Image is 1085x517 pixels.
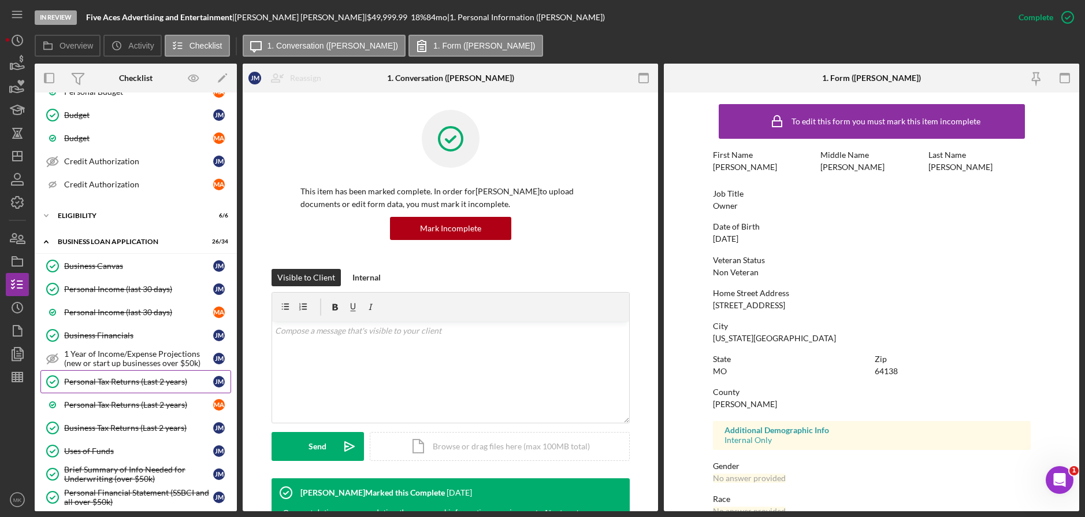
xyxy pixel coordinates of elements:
[713,367,727,376] div: MO
[875,367,898,376] div: 64138
[64,110,213,120] div: Budget
[390,217,511,240] button: Mark Incomplete
[820,163,885,172] div: [PERSON_NAME]
[40,278,231,301] a: Personal Income (last 30 days)JM
[447,13,605,22] div: | 1. Personal Information ([PERSON_NAME])
[1019,6,1053,29] div: Complete
[40,301,231,324] a: Personal Income (last 30 days)MA
[408,35,543,57] button: 1. Form ([PERSON_NAME])
[64,446,213,456] div: Uses of Funds
[724,435,1019,445] div: Internal Only
[387,73,514,83] div: 1. Conversation ([PERSON_NAME])
[213,445,225,457] div: J M
[822,73,921,83] div: 1. Form ([PERSON_NAME])
[58,212,199,219] div: ELIGIBILITY
[426,13,447,22] div: 84 mo
[40,370,231,393] a: Personal Tax Returns (Last 2 years)JM
[40,440,231,463] a: Uses of FundsJM
[411,13,426,22] div: 18 %
[367,13,411,22] div: $49,999.99
[713,150,815,160] div: First Name
[235,13,367,22] div: [PERSON_NAME] [PERSON_NAME] |
[248,72,261,84] div: J M
[213,260,225,272] div: J M
[267,41,398,50] label: 1. Conversation ([PERSON_NAME])
[243,35,406,57] button: 1. Conversation ([PERSON_NAME])
[213,283,225,295] div: J M
[713,322,1031,331] div: City
[713,507,786,516] div: No answer provided
[713,387,1031,397] div: County
[213,109,225,121] div: J M
[713,400,777,409] div: [PERSON_NAME]
[64,134,213,143] div: Budget
[64,377,213,386] div: Personal Tax Returns (Last 2 years)
[40,486,231,509] a: Personal Financial Statement (SSBCI and all over $50k)JM
[103,35,161,57] button: Activity
[713,268,759,277] div: Non Veteran
[40,347,231,370] a: 1 Year of Income/Expense Projections (new or start up businesses over $50k)JM
[40,463,231,486] a: Brief Summary of Info Needed for Underwriting (over $50k)JM
[86,13,235,22] div: |
[433,41,536,50] label: 1. Form ([PERSON_NAME])
[213,179,225,190] div: M A
[420,217,481,240] div: Mark Incomplete
[1046,466,1073,494] iframe: Intercom live chat
[40,127,231,150] a: BudgetMA
[820,150,923,160] div: Middle Name
[243,67,333,90] button: JMReassign
[35,35,101,57] button: Overview
[64,157,213,166] div: Credit Authorization
[64,349,213,368] div: 1 Year of Income/Expense Projections (new or start up businesses over $50k)
[165,35,230,57] button: Checklist
[928,163,993,172] div: [PERSON_NAME]
[272,269,341,286] button: Visible to Client
[213,468,225,480] div: J M
[64,400,213,409] div: Personal Tax Returns (Last 2 years)
[207,238,228,245] div: 26 / 34
[189,41,222,50] label: Checklist
[40,393,231,416] a: Personal Tax Returns (Last 2 years)MA
[207,212,228,219] div: 6 / 6
[213,330,225,341] div: J M
[713,201,738,211] div: Owner
[300,488,445,497] div: [PERSON_NAME] Marked this Complete
[713,222,1031,231] div: Date of Birth
[213,376,225,387] div: J M
[713,163,777,172] div: [PERSON_NAME]
[128,41,154,50] label: Activity
[309,432,326,461] div: Send
[40,150,231,173] a: Credit AuthorizationJM
[6,488,29,511] button: MK
[40,254,231,278] a: Business CanvasJM
[64,423,213,433] div: Business Tax Returns (Last 2 years)
[40,324,231,347] a: Business FinancialsJM
[724,426,1019,435] div: Additional Demographic Info
[213,492,225,503] div: J M
[13,497,22,503] text: MK
[64,308,213,317] div: Personal Income (last 30 days)
[713,234,738,243] div: [DATE]
[447,488,472,497] time: 2025-06-27 16:21
[213,422,225,434] div: J M
[1069,466,1079,475] span: 1
[792,117,980,126] div: To edit this form you must mark this item incomplete
[64,465,213,483] div: Brief Summary of Info Needed for Underwriting (over $50k)
[713,289,1031,298] div: Home Street Address
[713,189,1031,198] div: Job Title
[713,301,785,310] div: [STREET_ADDRESS]
[272,432,364,461] button: Send
[40,104,231,127] a: BudgetJM
[40,416,231,440] a: Business Tax Returns (Last 2 years)JM
[213,353,225,364] div: J M
[86,12,232,22] b: Five Aces Advertising and Entertainment
[213,156,225,167] div: J M
[64,331,213,340] div: Business Financials
[58,238,199,245] div: BUSINESS LOAN APPLICATION
[60,41,93,50] label: Overview
[713,334,836,343] div: [US_STATE][GEOGRAPHIC_DATA]
[213,132,225,144] div: M A
[213,399,225,411] div: M A
[347,269,387,286] button: Internal
[40,173,231,196] a: Credit AuthorizationMA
